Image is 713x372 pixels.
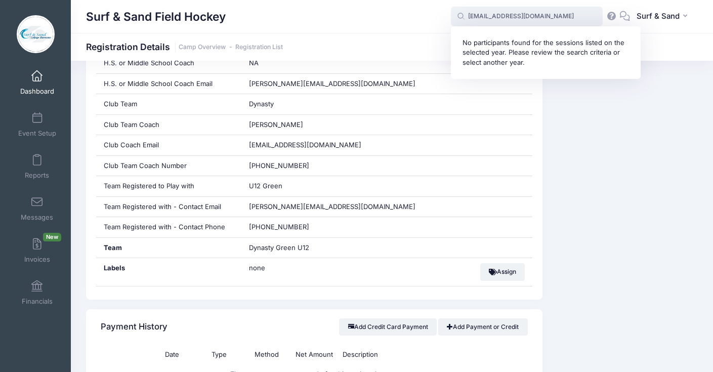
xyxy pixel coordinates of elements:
span: Financials [22,297,53,306]
button: Assign [480,263,525,280]
div: Club Team Coach [96,115,242,135]
a: InvoicesNew [13,233,61,268]
div: Team Registered with - Contact Email [96,197,242,217]
span: Dynasty Green U12 [249,243,375,253]
button: Add Credit Card Payment [339,318,437,336]
div: Club Coach Email [96,135,242,155]
div: Labels [96,258,242,285]
a: Registration List [235,44,283,51]
span: none [249,263,375,273]
th: Method [243,345,290,364]
a: Add Payment or Credit [438,318,528,336]
a: Financials [13,275,61,310]
span: [PERSON_NAME][EMAIL_ADDRESS][DOMAIN_NAME] [249,202,415,211]
div: Team Registered to Play with [96,176,242,196]
div: Team [96,238,242,258]
input: Search by First Name, Last Name, or Email... [451,7,603,27]
span: [PHONE_NUMBER] [249,223,309,231]
a: Event Setup [13,107,61,142]
div: H.S. or Middle School Coach [96,53,242,73]
span: Event Setup [18,129,56,138]
div: Team Registered with - Contact Phone [96,217,242,237]
th: Type [196,345,243,364]
span: [PHONE_NUMBER] [249,161,309,170]
span: Surf & Sand [637,11,680,22]
span: NA [249,59,259,67]
span: U12 Green [249,182,282,190]
span: Dashboard [20,87,54,96]
h4: Payment History [101,313,167,342]
div: H.S. or Middle School Coach Email [96,74,242,94]
span: [EMAIL_ADDRESS][DOMAIN_NAME] [249,141,361,149]
span: [PERSON_NAME][EMAIL_ADDRESS][DOMAIN_NAME] [249,79,415,88]
div: No participants found for the sessions listed on the selected year. Please review the search crit... [463,38,630,68]
a: Dashboard [13,65,61,100]
th: Description [338,345,480,364]
div: Club Team Coach Number [96,156,242,176]
div: Club Team [96,94,242,114]
span: Messages [21,213,53,222]
button: Surf & Sand [630,5,698,28]
span: Dynasty [249,100,274,108]
img: Surf & Sand Field Hockey [17,15,55,53]
span: Invoices [24,255,50,264]
span: [PERSON_NAME] [249,120,303,129]
th: Date [148,345,196,364]
a: Camp Overview [179,44,226,51]
span: Reports [25,171,49,180]
span: New [43,233,61,241]
h1: Registration Details [86,42,283,52]
th: Net Amount [290,345,338,364]
a: Messages [13,191,61,226]
h1: Surf & Sand Field Hockey [86,5,226,28]
a: Reports [13,149,61,184]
